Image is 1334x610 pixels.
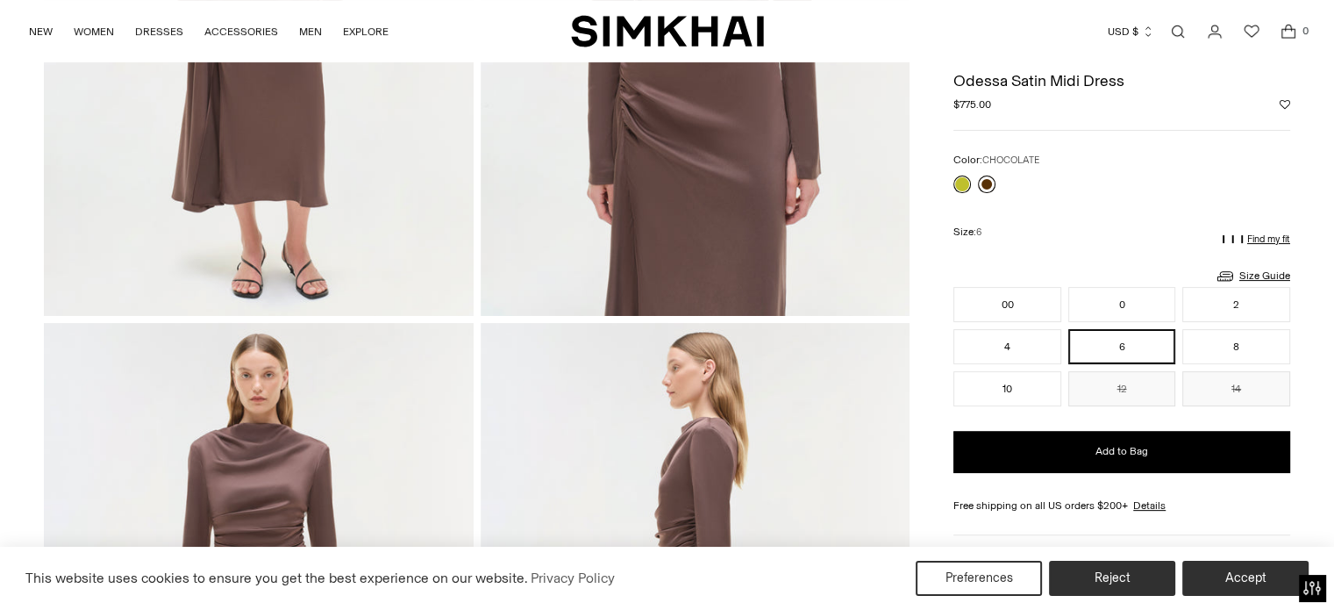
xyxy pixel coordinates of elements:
span: $775.00 [953,97,991,112]
button: Add to Wishlist [1280,99,1290,110]
a: DRESSES [135,12,183,51]
button: Preferences [916,561,1042,596]
button: 10 [953,371,1061,406]
a: WOMEN [74,12,114,51]
a: Size Guide [1215,265,1290,287]
span: 0 [1297,23,1313,39]
button: 00 [953,287,1061,322]
a: MEN [299,12,322,51]
a: Privacy Policy (opens in a new tab) [528,565,617,592]
button: 12 [1068,371,1176,406]
a: Open cart modal [1271,14,1306,49]
span: This website uses cookies to ensure you get the best experience on our website. [25,570,528,586]
button: Add to Bag [953,431,1290,473]
button: 2 [1182,287,1290,322]
h1: Odessa Satin Midi Dress [953,73,1290,89]
button: 8 [1182,329,1290,364]
a: Open search modal [1160,14,1195,49]
label: Size: [953,224,981,240]
a: SIMKHAI [571,14,764,48]
button: Reject [1049,561,1175,596]
button: 4 [953,329,1061,364]
button: 0 [1068,287,1176,322]
label: Color: [953,152,1039,169]
button: Accept [1182,561,1309,596]
div: Free shipping on all US orders $200+ [953,498,1290,513]
a: Wishlist [1234,14,1269,49]
button: 14 [1182,371,1290,406]
span: CHOCOLATE [982,154,1039,166]
button: 6 [1068,329,1176,364]
a: Go to the account page [1197,14,1232,49]
a: ACCESSORIES [204,12,278,51]
button: USD $ [1108,12,1154,51]
a: EXPLORE [343,12,389,51]
a: NEW [29,12,53,51]
a: Details [1133,498,1166,513]
span: 6 [976,226,981,238]
span: Add to Bag [1095,444,1148,459]
iframe: Sign Up via Text for Offers [14,543,176,596]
